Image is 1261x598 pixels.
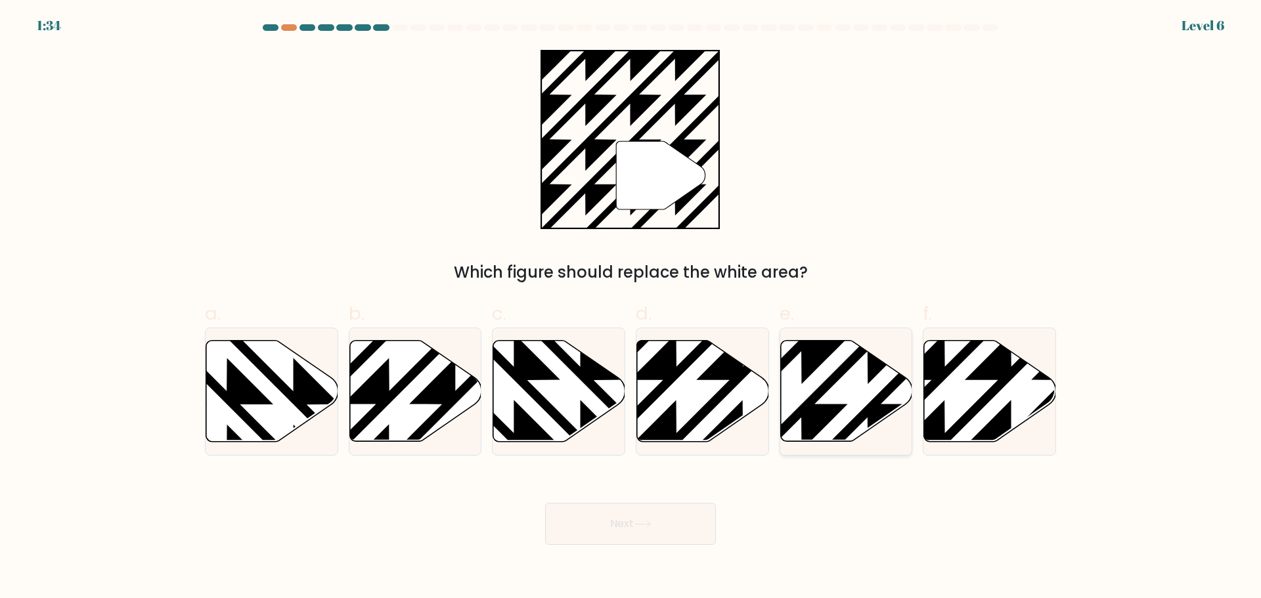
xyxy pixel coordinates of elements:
[213,261,1048,284] div: Which figure should replace the white area?
[780,301,794,326] span: e.
[349,301,365,326] span: b.
[923,301,932,326] span: f.
[205,301,221,326] span: a.
[37,16,61,35] div: 1:34
[617,141,706,209] g: "
[1182,16,1224,35] div: Level 6
[636,301,652,326] span: d.
[492,301,506,326] span: c.
[545,503,716,545] button: Next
